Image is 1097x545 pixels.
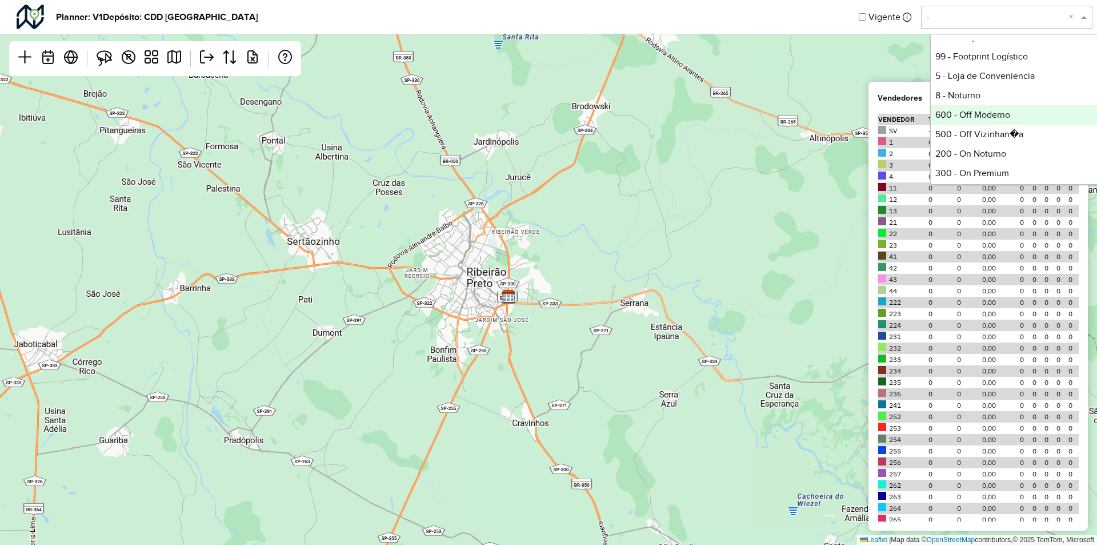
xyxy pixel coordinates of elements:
td: 21 [878,217,928,228]
td: 0 [928,308,956,320]
td: 0,00 [982,434,1019,445]
td: 11 [878,182,928,194]
td: 0 [1032,251,1044,262]
td: 0 [1056,388,1068,400]
td: 0 [928,445,956,457]
td: 0 [1068,285,1079,297]
td: 0 [1068,274,1079,285]
td: 0 [1019,240,1031,251]
td: 0 [956,297,982,308]
td: 0 [1019,434,1031,445]
td: 264 [878,503,928,514]
td: 0 [1044,205,1056,217]
td: 0 [956,423,982,434]
td: 0 [956,377,982,388]
td: 0 [1044,480,1056,491]
td: 0 [1068,445,1079,457]
td: 0 [956,182,982,194]
td: 0 [928,400,956,411]
td: 0 [1044,194,1056,205]
td: 0 [1032,377,1044,388]
td: 0 [928,457,956,468]
td: 0 [956,457,982,468]
td: 0,00 [982,411,1019,423]
img: Selecionar atividades - laço [97,50,113,66]
td: 0 [1068,457,1079,468]
td: 0 [1032,388,1044,400]
td: 0 [1068,343,1079,354]
td: 42 [878,262,928,274]
td: 0 [1032,320,1044,331]
td: 0 [1056,285,1068,297]
td: 0 [1019,320,1031,331]
a: Roteirizar planner [163,46,186,71]
td: 0 [1056,377,1068,388]
td: 0 [1044,182,1056,194]
td: 0 [1068,400,1079,411]
td: 0,00 [982,217,1019,228]
td: 0 [1068,240,1079,251]
td: 12 [878,194,928,205]
td: 0 [956,217,982,228]
td: 257 [878,468,928,480]
td: 0 [1044,377,1056,388]
span: R [126,52,132,61]
td: 0 [1019,297,1031,308]
td: 0 [1044,445,1056,457]
td: 0 [928,182,956,194]
td: 0,00 [982,491,1019,503]
td: 236 [878,388,928,400]
td: 0 [1056,423,1068,434]
td: 0 [956,262,982,274]
td: 0 [928,160,956,171]
td: 0 [956,480,982,491]
td: 0 [928,411,956,423]
td: 0 [1068,308,1079,320]
td: 0 [1032,354,1044,365]
td: 0 [1019,217,1031,228]
td: 0 [1032,194,1044,205]
td: 0 [1044,274,1056,285]
td: 0 [1056,194,1068,205]
td: 0 [1032,480,1044,491]
td: 0 [956,240,982,251]
td: 0 [1032,274,1044,285]
td: 0 [956,320,982,331]
td: 0 [928,365,956,377]
td: 0 [1044,491,1056,503]
td: 0 [1056,251,1068,262]
td: 0 [1056,365,1068,377]
td: 0 [1032,217,1044,228]
td: 0 [1032,434,1044,445]
td: 0 [1056,217,1068,228]
td: 233 [878,354,928,365]
td: 0 [1019,423,1031,434]
td: 0 [1068,205,1079,217]
td: 0 [928,343,956,354]
td: 0 [956,308,982,320]
td: 0,00 [982,354,1019,365]
td: 0 [1019,400,1031,411]
a: Leaflet [860,536,887,544]
td: 0 [1068,331,1079,343]
td: 0 [1044,285,1056,297]
td: 0 [1068,468,1079,480]
strong: Depósito: CDD [GEOGRAPHIC_DATA] [103,10,258,24]
td: 0 [1032,423,1044,434]
td: 44 [878,285,928,297]
td: 0 [928,423,956,434]
td: 0 [1056,331,1068,343]
td: 253 [878,423,928,434]
td: 0,00 [982,308,1019,320]
td: 0 [1056,400,1068,411]
td: 0 [928,480,956,491]
td: 0 [1056,240,1068,251]
a: Visão geral - Abre nova aba [59,46,82,71]
td: 0 [1044,388,1056,400]
td: 0 [1019,274,1031,285]
td: 0 [956,194,982,205]
td: 0 [1044,400,1056,411]
td: 255 [878,445,928,457]
td: 0 [928,434,956,445]
td: 2 [878,148,928,160]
